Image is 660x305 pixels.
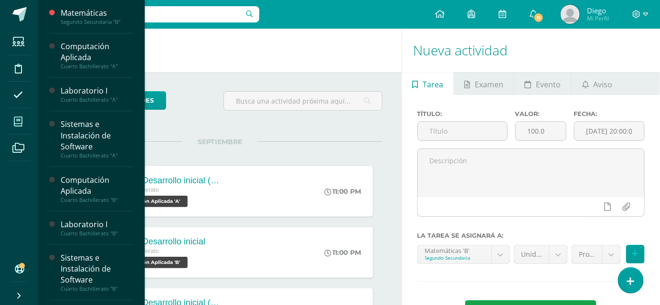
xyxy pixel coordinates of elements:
[579,245,595,263] span: Proyecto (30.0pts)
[533,12,544,23] span: 11
[454,72,514,95] a: Examen
[574,110,645,117] label: Fecha:
[61,96,133,103] div: Cuarto Bachillerato "A"
[61,197,133,203] div: Cuarto Bachillerato "B"
[61,85,133,96] div: Laboratorio I
[61,252,133,285] div: Sistemas e Instalación de Software
[61,119,133,152] div: Sistemas e Instalación de Software
[561,5,580,24] img: e1ecaa63abbcd92f15e98e258f47b918.png
[61,219,133,230] div: Laboratorio I
[587,14,609,22] span: Mi Perfil
[514,72,571,95] a: Evento
[61,41,133,70] a: Computación AplicadaCuarto Bachillerato "A"
[61,8,133,25] a: MatemáticasSegundo Secundaria "B"
[44,6,259,22] input: Busca un usuario...
[61,175,133,203] a: Computación AplicadaCuarto Bachillerato "B"
[425,254,484,261] div: Segundo Secundaria
[61,41,133,63] div: Computación Aplicada
[572,72,623,95] a: Aviso
[182,137,257,146] span: SEPTIEMBRE
[324,248,362,257] div: 11:00 PM
[61,85,133,103] a: Laboratorio ICuarto Bachillerato "A"
[587,6,609,15] span: Diego
[61,252,133,292] a: Sistemas e Instalación de SoftwareCuarto Bachillerato "B"
[475,73,504,96] span: Examen
[61,175,133,197] div: Computación Aplicada
[61,119,133,158] a: Sistemas e Instalación de SoftwareCuarto Bachillerato "A"
[61,19,133,25] div: Segundo Secundaria "B"
[423,73,443,96] span: Tarea
[61,285,133,292] div: Cuarto Bachillerato "B"
[61,8,133,19] div: Matemáticas
[515,110,566,117] label: Valor:
[108,196,188,207] span: Computación Aplicada 'A'
[594,73,613,96] span: Aviso
[414,29,649,72] h1: Nueva actividad
[417,232,645,239] label: La tarea se asignará a:
[61,219,133,237] a: Laboratorio ICuarto Bachillerato "B"
[50,29,390,72] h1: Actividades
[61,230,133,237] div: Cuarto Bachillerato "B"
[572,245,620,263] a: Proyecto (30.0pts)
[108,237,205,247] div: Sprint 2: Desarrollo inicial
[425,245,484,254] div: Matemáticas 'B'
[418,245,510,263] a: Matemáticas 'B'Segundo Secundaria
[108,257,188,268] span: Computación Aplicada 'B'
[522,245,542,263] span: Unidad 4
[418,122,507,140] input: Título
[108,176,223,186] div: Sprint 2: Desarrollo inicial (Semanas 3 y 4)
[514,245,567,263] a: Unidad 4
[324,187,362,196] div: 11:00 PM
[575,122,644,140] input: Fecha de entrega
[61,152,133,159] div: Cuarto Bachillerato "A"
[61,63,133,70] div: Cuarto Bachillerato "A"
[516,122,566,140] input: Puntos máximos
[402,72,454,95] a: Tarea
[417,110,508,117] label: Título:
[536,73,561,96] span: Evento
[224,92,382,110] input: Busca una actividad próxima aquí...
